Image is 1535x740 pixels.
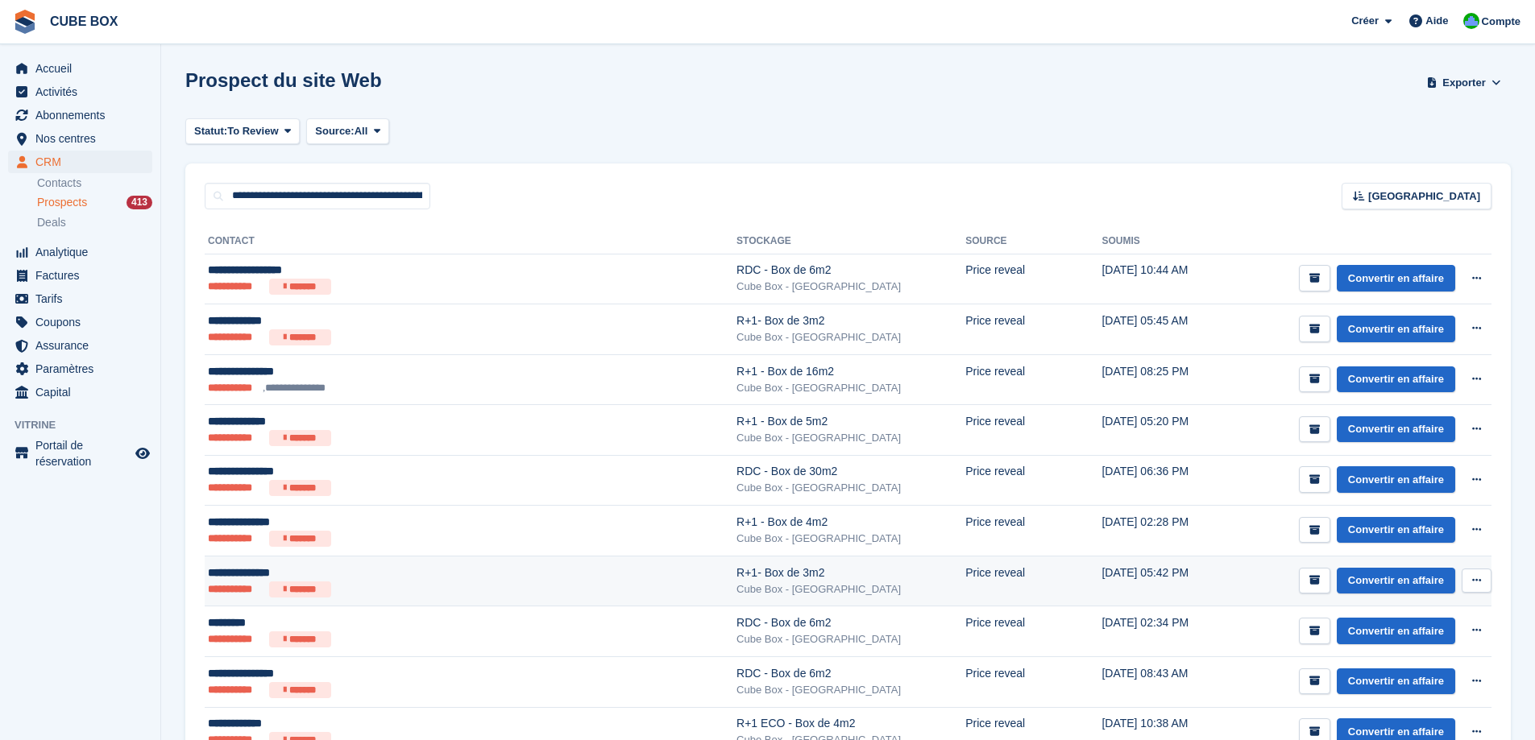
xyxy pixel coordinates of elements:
[736,229,965,254] th: Stockage
[1482,14,1520,30] span: Compte
[35,287,132,310] span: Tarifs
[1337,265,1455,291] a: Convertir en affaire
[1337,618,1455,644] a: Convertir en affaire
[965,506,1101,556] td: Price reveal
[306,118,389,145] button: Source: All
[35,381,132,403] span: Capital
[1101,606,1222,657] td: [DATE] 02:34 PM
[965,656,1101,707] td: Price reveal
[35,334,132,357] span: Assurance
[1101,506,1222,556] td: [DATE] 02:28 PM
[736,682,965,698] div: Cube Box - [GEOGRAPHIC_DATA]
[1337,517,1455,544] a: Convertir en affaire
[44,8,124,35] a: CUBE BOX
[1424,69,1504,96] button: Exporter
[965,556,1101,606] td: Price reveal
[1101,455,1222,506] td: [DATE] 06:36 PM
[1101,229,1222,254] th: Soumis
[8,57,152,80] a: menu
[736,514,965,531] div: R+1 - Box de 4m2
[1442,75,1485,91] span: Exporter
[185,69,382,91] h1: Prospect du site Web
[1337,416,1455,443] a: Convertir en affaire
[1101,404,1222,455] td: [DATE] 05:20 PM
[1101,254,1222,304] td: [DATE] 10:44 AM
[1101,354,1222,404] td: [DATE] 08:25 PM
[8,437,152,469] a: menu
[736,480,965,496] div: Cube Box - [GEOGRAPHIC_DATA]
[736,262,965,279] div: RDC - Box de 6m2
[15,417,160,433] span: Vitrine
[35,81,132,103] span: Activités
[8,241,152,263] a: menu
[355,123,368,139] span: All
[133,444,152,463] a: Boutique d'aperçu
[8,381,152,403] a: menu
[736,665,965,682] div: RDC - Box de 6m2
[227,123,278,139] span: To Review
[8,287,152,310] a: menu
[13,10,37,34] img: stora-icon-8386f47178a22dfd0bd8f6a31ec36ba5ce8667c1dd55bd0f319d3a0aa187defe.svg
[8,127,152,150] a: menu
[8,81,152,103] a: menu
[1337,366,1455,393] a: Convertir en affaire
[1463,13,1479,29] img: Cube Box
[35,264,132,287] span: Factures
[35,358,132,380] span: Paramètres
[736,380,965,396] div: Cube Box - [GEOGRAPHIC_DATA]
[37,214,152,231] a: Deals
[1425,13,1448,29] span: Aide
[35,104,132,126] span: Abonnements
[35,151,132,173] span: CRM
[315,123,354,139] span: Source:
[736,631,965,647] div: Cube Box - [GEOGRAPHIC_DATA]
[35,311,132,333] span: Coupons
[8,358,152,380] a: menu
[736,564,965,581] div: R+1- Box de 3m2
[1337,466,1455,493] a: Convertir en affaire
[185,118,300,145] button: Statut: To Review
[1351,13,1379,29] span: Créer
[965,304,1101,355] td: Price reveal
[1101,304,1222,355] td: [DATE] 05:45 AM
[736,614,965,631] div: RDC - Box de 6m2
[37,215,66,230] span: Deals
[965,455,1101,506] td: Price reveal
[8,311,152,333] a: menu
[35,127,132,150] span: Nos centres
[35,241,132,263] span: Analytique
[736,312,965,329] div: R+1- Box de 3m2
[965,606,1101,657] td: Price reveal
[8,104,152,126] a: menu
[965,404,1101,455] td: Price reveal
[1101,656,1222,707] td: [DATE] 08:43 AM
[37,195,87,210] span: Prospects
[965,254,1101,304] td: Price reveal
[1101,556,1222,606] td: [DATE] 05:42 PM
[1337,568,1455,594] a: Convertir en affaire
[736,715,965,732] div: R+1 ECO - Box de 4m2
[8,264,152,287] a: menu
[736,463,965,480] div: RDC - Box de 30m2
[1337,316,1455,342] a: Convertir en affaire
[1337,668,1455,695] a: Convertir en affaire
[736,581,965,597] div: Cube Box - [GEOGRAPHIC_DATA]
[35,57,132,80] span: Accueil
[736,531,965,547] div: Cube Box - [GEOGRAPHIC_DATA]
[736,329,965,345] div: Cube Box - [GEOGRAPHIC_DATA]
[37,176,152,191] a: Contacts
[194,123,227,139] span: Statut:
[205,229,736,254] th: Contact
[736,363,965,380] div: R+1 - Box de 16m2
[736,279,965,295] div: Cube Box - [GEOGRAPHIC_DATA]
[127,196,152,209] div: 413
[736,413,965,430] div: R+1 - Box de 5m2
[736,430,965,446] div: Cube Box - [GEOGRAPHIC_DATA]
[1368,188,1480,205] span: [GEOGRAPHIC_DATA]
[37,194,152,211] a: Prospects 413
[8,334,152,357] a: menu
[965,229,1101,254] th: Source
[8,151,152,173] a: menu
[35,437,132,469] span: Portail de réservation
[965,354,1101,404] td: Price reveal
